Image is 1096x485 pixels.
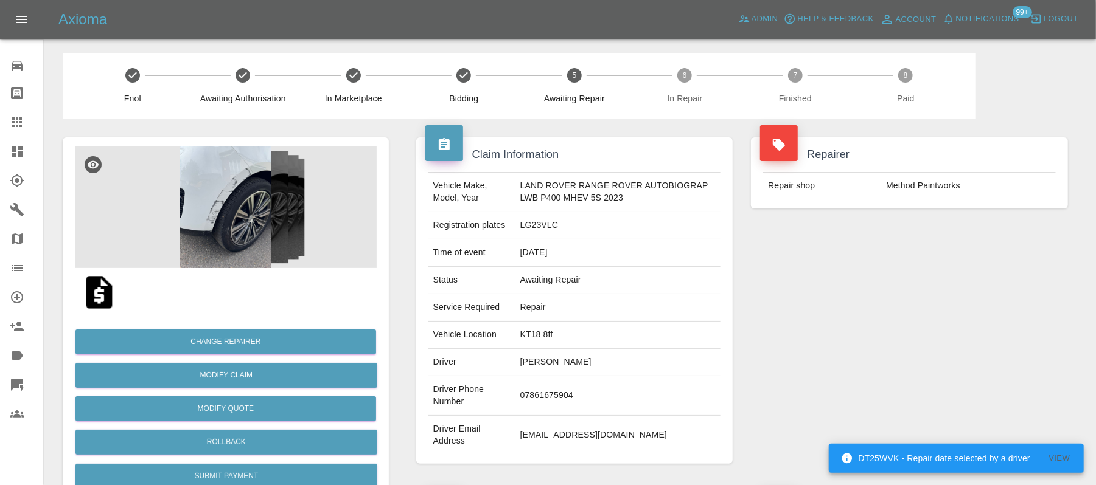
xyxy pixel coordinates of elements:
text: 7 [794,71,798,80]
td: Driver Email Address [428,416,515,455]
span: Bidding [414,92,515,105]
td: Service Required [428,294,515,322]
td: Repair shop [763,173,881,199]
button: Logout [1027,10,1081,29]
td: LAND ROVER RANGE ROVER AUTOBIOGRAP LWB P400 MHEV 5S 2023 [515,173,721,212]
span: Help & Feedback [797,12,873,26]
text: 8 [904,71,908,80]
button: Notifications [940,10,1022,29]
h5: Axioma [58,10,107,29]
span: Awaiting Authorisation [193,92,294,105]
a: Modify Claim [75,363,377,388]
td: Awaiting Repair [515,267,721,294]
button: Open drawer [7,5,37,34]
a: Admin [735,10,781,29]
td: Vehicle Make, Model, Year [428,173,515,212]
td: Registration plates [428,212,515,239]
span: Finished [745,92,846,105]
h4: Repairer [760,146,1059,163]
span: Notifications [956,12,1019,26]
span: Logout [1044,12,1078,26]
button: Rollback [75,430,377,455]
td: Repair [515,294,721,322]
span: Admin [752,12,778,26]
span: Account [896,13,937,27]
div: DT25WVK - Repair date selected by a driver [841,447,1030,469]
td: KT18 8ff [515,322,721,349]
td: Driver [428,349,515,376]
td: [PERSON_NAME] [515,349,721,376]
span: Fnol [82,92,183,105]
a: Account [877,10,940,29]
td: 07861675904 [515,376,721,416]
td: Time of event [428,239,515,267]
span: In Repair [635,92,736,105]
span: Awaiting Repair [524,92,625,105]
td: LG23VLC [515,212,721,239]
img: qt_1RutXEA4aDea5wMjEeGURuY8 [80,273,119,312]
td: Status [428,267,515,294]
td: Method Paintworks [881,173,1056,199]
td: [EMAIL_ADDRESS][DOMAIN_NAME] [515,416,721,455]
text: 6 [683,71,687,80]
button: Change Repairer [75,329,376,354]
img: da7575ac-0830-41e8-b08d-6ddd21c6b344 [75,146,377,268]
span: 99+ [1013,6,1032,18]
span: Paid [856,92,957,105]
span: In Marketplace [303,92,404,105]
td: Vehicle Location [428,322,515,349]
button: Modify Quote [75,396,376,421]
td: [DATE] [515,239,721,267]
td: Driver Phone Number [428,376,515,416]
text: 5 [573,71,577,80]
button: View [1040,449,1079,468]
button: Help & Feedback [781,10,876,29]
h4: Claim Information [425,146,724,163]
